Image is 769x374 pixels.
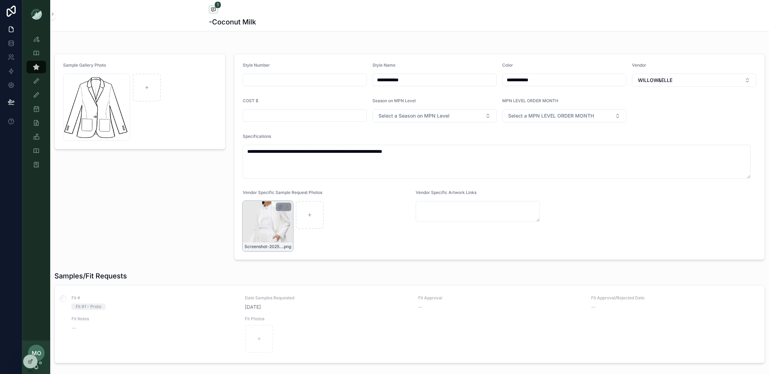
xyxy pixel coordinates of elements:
span: 1 [214,1,221,8]
span: Season on MPN Level [372,98,416,103]
span: Specifications [243,134,271,139]
span: Vendor Specific Sample Request Photos [243,190,322,195]
span: Vendor [632,62,646,68]
span: Sample Gallery Photo [63,62,106,68]
div: scrollable content [22,28,50,180]
span: Select a Season on MPN Level [378,112,450,119]
span: Fit Approval [418,295,583,301]
span: -- [418,304,422,311]
div: Fit #1 - Proto [76,304,101,310]
span: MO [32,349,41,357]
button: Select Button [372,109,497,122]
span: -- [591,304,595,311]
span: Style Name [372,62,395,68]
span: Color [502,62,513,68]
span: Fit Approval/Rejected Date [591,295,756,301]
span: Date Samples Requested [245,295,410,301]
button: Select Button [632,74,756,87]
span: [DATE] [245,304,410,311]
h1: -Coconut Milk [209,17,256,27]
span: Style Number [243,62,270,68]
span: WILLOW&ELLE [638,77,672,84]
span: Screenshot-2025-09-09-at-12.03.24-PM [244,244,283,249]
span: MPN LEVEL ORDER MONTH [502,98,558,103]
span: Fit # [71,295,236,301]
span: Select a MPN LEVEL ORDER MONTH [508,112,594,119]
span: Fit Photos [245,316,410,322]
span: .png [283,244,291,249]
span: Vendor Specific Artwork Links [416,190,476,195]
a: Fit #Fit #1 - ProtoDate Samples Requested[DATE]Fit Approval--Fit Approval/Rejected Date--Fit Note... [55,285,764,363]
button: 1 [209,6,218,14]
span: -- [71,324,76,331]
img: App logo [31,8,42,20]
h1: Samples/Fit Requests [54,271,127,281]
span: Fit Notes [71,316,236,322]
span: COST $ [243,98,258,103]
button: Select Button [502,109,626,122]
